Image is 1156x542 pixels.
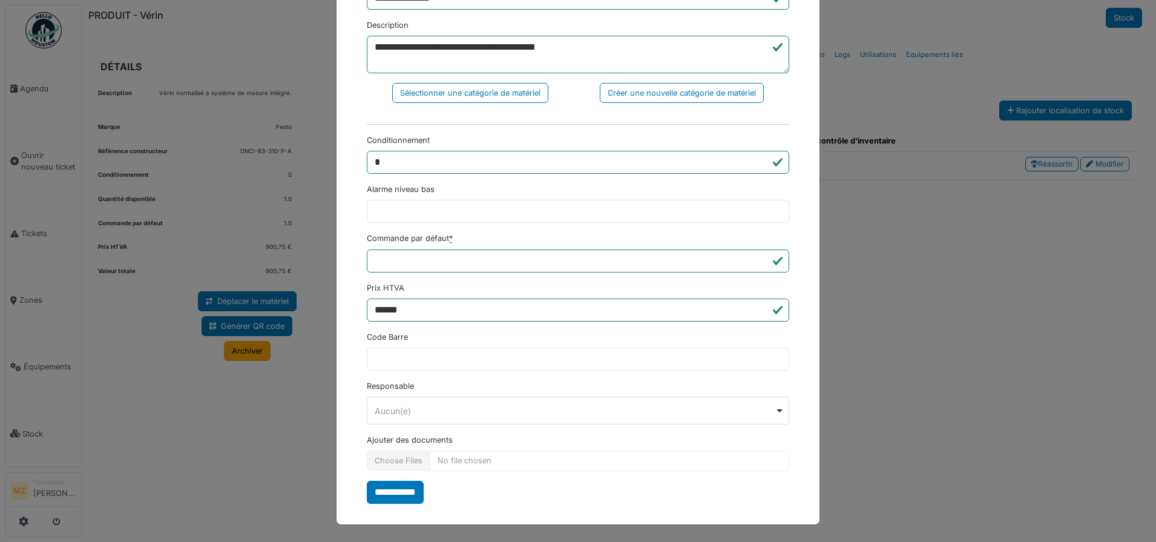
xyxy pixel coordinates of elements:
[367,183,435,195] label: Alarme niveau bas
[392,83,548,103] div: Sélectionner une catégorie de matériel
[367,282,404,294] label: Prix HTVA
[367,233,453,244] label: Commande par défaut
[449,234,453,243] abbr: Requis
[367,331,408,343] label: Code Barre
[367,434,453,446] label: Ajouter des documents
[375,405,775,417] div: Aucun(e)
[367,134,430,146] label: Conditionnement
[367,380,414,392] label: Responsable
[367,19,409,31] label: Description
[600,83,764,103] div: Créer une nouvelle catégorie de matériel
